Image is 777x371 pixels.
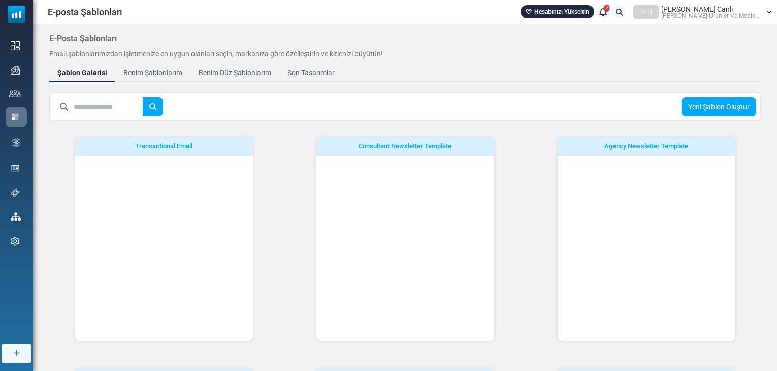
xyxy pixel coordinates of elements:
img: mailsoftly_icon_blue_white.svg [8,6,25,23]
a: Yeni Şablon Oluştur [682,97,756,116]
a: 2 [596,5,610,19]
img: settings-icon.svg [11,237,20,246]
img: email-templates-icon-active.svg [11,112,20,121]
img: contacts-icon.svg [9,90,21,97]
div: Son Tasarımlar [287,68,335,78]
img: campaigns-icon.png [11,66,20,75]
img: workflow.svg [11,137,22,148]
img: support-icon.svg [11,188,20,197]
span: [PERSON_NAME] Canlı [661,6,733,13]
span: Transactional Email [135,142,192,150]
img: dashboard-icon.svg [11,41,20,50]
div: Benim Düz Şablonlarım [199,68,271,78]
span: E-posta Şablonları [48,5,122,19]
div: Şablon Galerisi [57,68,107,78]
span: Consultant Newsletter Template [359,142,451,150]
a: Hesabınızı Yükseltin [521,5,594,18]
p: E-Posta Şablonları [49,33,619,45]
a: OTU [PERSON_NAME] Canlı [PERSON_NAME] Urunler Ve Medik... [633,5,772,19]
span: Email şablonlarımızdan işletmenize en uygun olanları seçin, markanıza göre özelleştirin ve kitlen... [49,50,383,58]
div: Benim Şablonlarım [123,68,182,78]
div: OTU [633,5,659,19]
span: Agency Newsletter Template [604,142,688,150]
span: 2 [604,5,610,12]
img: landing_pages.svg [11,164,20,173]
span: [PERSON_NAME] Urunler Ve Medik... [661,13,760,19]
